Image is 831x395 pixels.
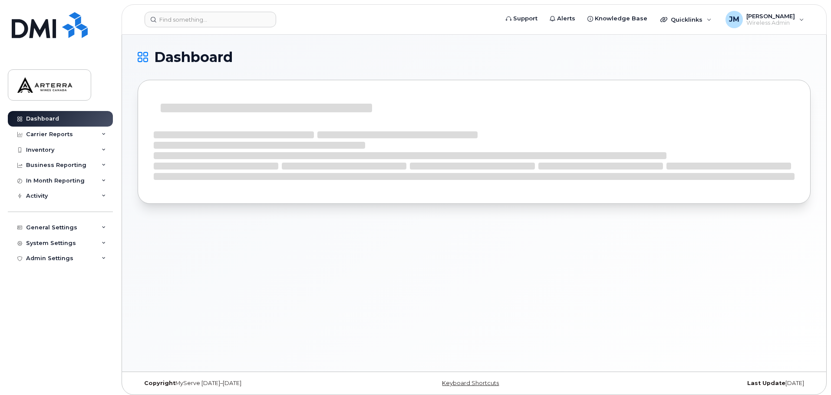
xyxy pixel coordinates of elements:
strong: Last Update [747,380,785,386]
div: MyServe [DATE]–[DATE] [138,380,362,387]
span: Dashboard [154,51,233,64]
div: [DATE] [586,380,811,387]
strong: Copyright [144,380,175,386]
a: Keyboard Shortcuts [442,380,499,386]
